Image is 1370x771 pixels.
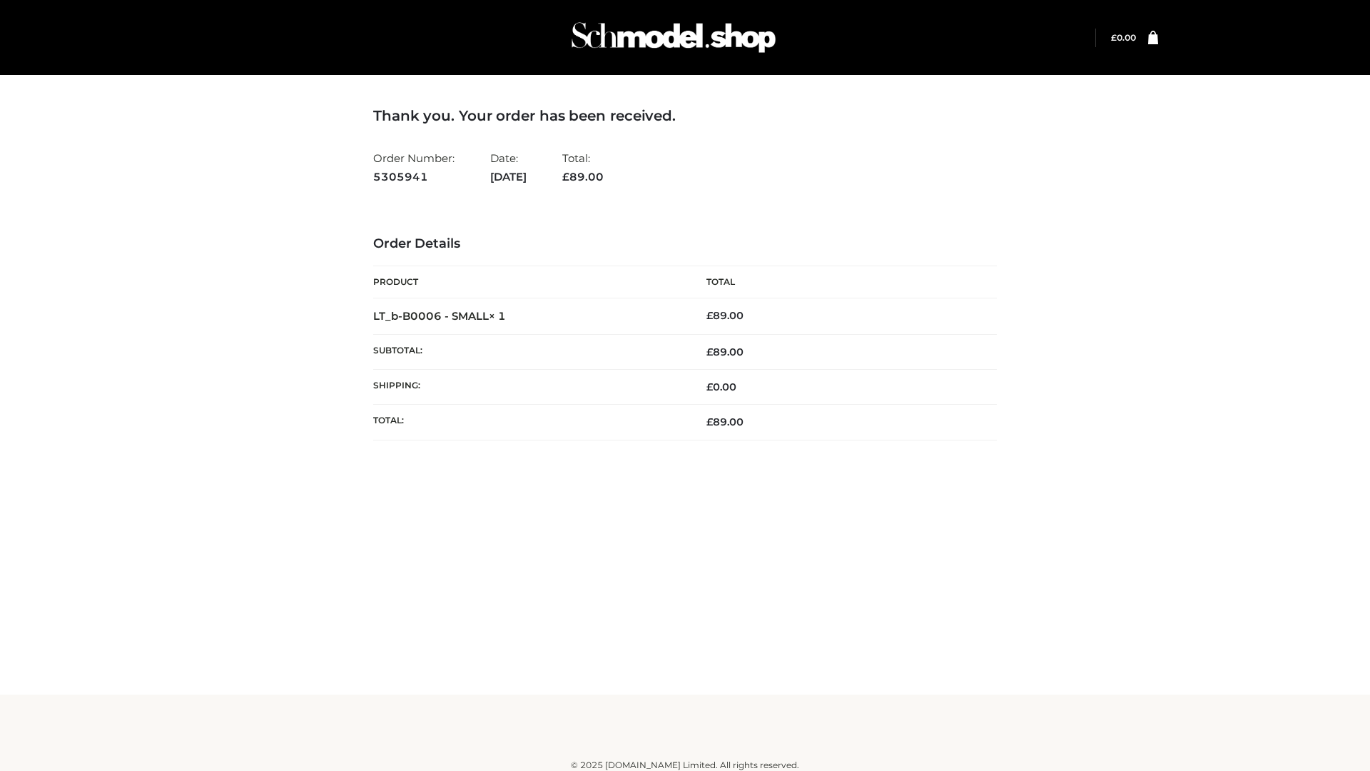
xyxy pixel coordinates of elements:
strong: 5305941 [373,168,455,186]
strong: [DATE] [490,168,527,186]
strong: × 1 [489,309,506,323]
a: £0.00 [1111,32,1136,43]
th: Total [685,266,997,298]
span: £ [562,170,569,183]
li: Date: [490,146,527,189]
span: £ [706,381,713,393]
strong: LT_b-B0006 - SMALL [373,309,506,323]
span: £ [1111,32,1117,43]
span: £ [706,309,713,322]
li: Order Number: [373,146,455,189]
h3: Thank you. Your order has been received. [373,107,997,124]
span: 89.00 [706,415,744,428]
span: £ [706,415,713,428]
span: £ [706,346,713,358]
bdi: 0.00 [706,381,736,393]
h3: Order Details [373,236,997,252]
bdi: 89.00 [706,309,744,322]
th: Total: [373,405,685,440]
span: 89.00 [706,346,744,358]
bdi: 0.00 [1111,32,1136,43]
img: Schmodel Admin 964 [567,9,781,66]
th: Subtotal: [373,334,685,369]
li: Total: [562,146,604,189]
th: Shipping: [373,370,685,405]
th: Product [373,266,685,298]
span: 89.00 [562,170,604,183]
